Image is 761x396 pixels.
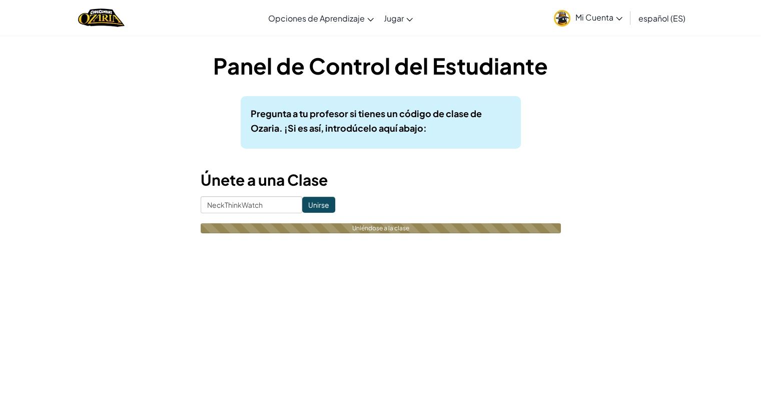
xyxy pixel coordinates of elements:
[384,13,404,24] span: Jugar
[554,10,570,27] img: avatar
[638,13,685,24] span: español (ES)
[201,50,561,81] h1: Panel de Control del Estudiante
[251,108,482,134] b: Pregunta a tu profesor si tienes un código de clase de Ozaria. ¡Si es así, introdúcelo aquí abajo:
[633,5,690,32] a: español (ES)
[78,8,125,28] img: Home
[268,13,365,24] span: Opciones de Aprendizaje
[379,5,418,32] a: Jugar
[201,196,302,213] input: <Enter Class Code>
[302,197,335,213] input: Unirse
[201,223,561,233] div: Uniéndose a la clase
[78,8,125,28] a: Ozaria by CodeCombat logo
[549,2,627,34] a: Mi Cuenta
[575,12,622,23] span: Mi Cuenta
[263,5,379,32] a: Opciones de Aprendizaje
[201,169,561,191] h3: Únete a una Clase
